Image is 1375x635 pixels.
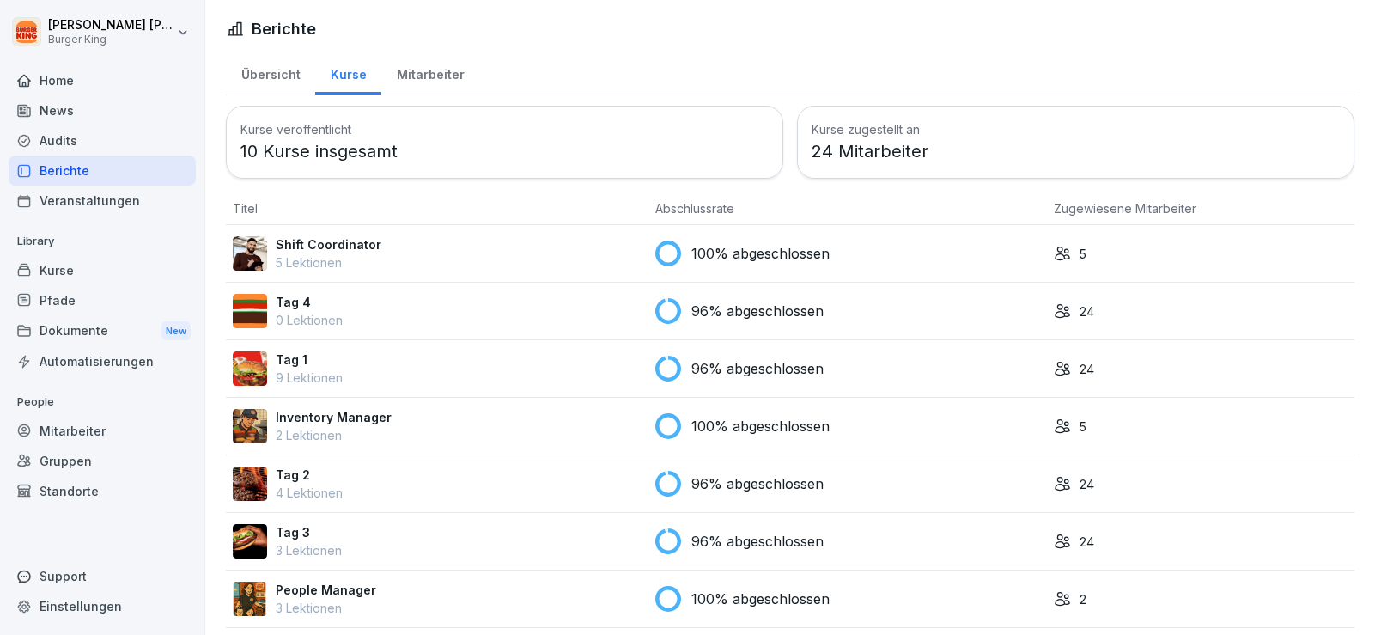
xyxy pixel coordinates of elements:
[240,138,769,164] p: 10 Kurse insgesamt
[233,409,267,443] img: o1h5p6rcnzw0lu1jns37xjxx.png
[9,561,196,591] div: Support
[233,351,267,386] img: kxzo5hlrfunza98hyv09v55a.png
[812,138,1340,164] p: 24 Mitarbeiter
[240,120,769,138] h3: Kurse veröffentlicht
[1054,201,1196,216] span: Zugewiesene Mitarbeiter
[9,65,196,95] a: Home
[252,17,316,40] h1: Berichte
[161,321,191,341] div: New
[9,446,196,476] a: Gruppen
[9,315,196,347] div: Dokumente
[1080,360,1094,378] p: 24
[233,582,267,616] img: xc3x9m9uz5qfs93t7kmvoxs4.png
[276,351,343,369] p: Tag 1
[691,531,824,552] p: 96% abgeschlossen
[1080,475,1094,493] p: 24
[233,294,267,328] img: a35kjdk9hf9utqmhbz0ibbvi.png
[48,34,173,46] p: Burger King
[691,301,824,321] p: 96% abgeschlossen
[276,311,343,329] p: 0 Lektionen
[1080,245,1086,263] p: 5
[691,589,830,609] p: 100% abgeschlossen
[9,228,196,255] p: Library
[276,599,376,617] p: 3 Lektionen
[276,484,343,502] p: 4 Lektionen
[9,416,196,446] a: Mitarbeiter
[691,358,824,379] p: 96% abgeschlossen
[233,524,267,559] img: cq6tslmxu1pybroki4wxmcwi.png
[1080,590,1086,608] p: 2
[9,388,196,416] p: People
[233,236,267,271] img: q4kvd0p412g56irxfxn6tm8s.png
[276,408,392,426] p: Inventory Manager
[276,581,376,599] p: People Manager
[48,18,173,33] p: [PERSON_NAME] [PERSON_NAME]
[691,243,830,264] p: 100% abgeschlossen
[276,369,343,387] p: 9 Lektionen
[233,201,258,216] span: Titel
[381,51,479,95] a: Mitarbeiter
[1080,302,1094,321] p: 24
[9,315,196,347] a: DokumenteNew
[9,125,196,156] a: Audits
[276,426,392,444] p: 2 Lektionen
[1080,418,1086,436] p: 5
[315,51,381,95] a: Kurse
[233,467,267,501] img: hzkj8u8nkg09zk50ub0d0otk.png
[9,346,196,376] a: Automatisierungen
[276,523,342,541] p: Tag 3
[9,285,196,315] a: Pfade
[812,120,1340,138] h3: Kurse zugestellt an
[9,591,196,621] a: Einstellungen
[691,473,824,494] p: 96% abgeschlossen
[9,186,196,216] a: Veranstaltungen
[276,253,381,272] p: 5 Lektionen
[9,476,196,506] a: Standorte
[226,51,315,95] a: Übersicht
[276,293,343,311] p: Tag 4
[691,416,830,437] p: 100% abgeschlossen
[648,192,1048,225] th: Abschlussrate
[9,156,196,186] a: Berichte
[276,466,343,484] p: Tag 2
[9,95,196,125] a: News
[9,255,196,285] a: Kurse
[1080,533,1094,551] p: 24
[276,541,342,559] p: 3 Lektionen
[276,235,381,253] p: Shift Coordinator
